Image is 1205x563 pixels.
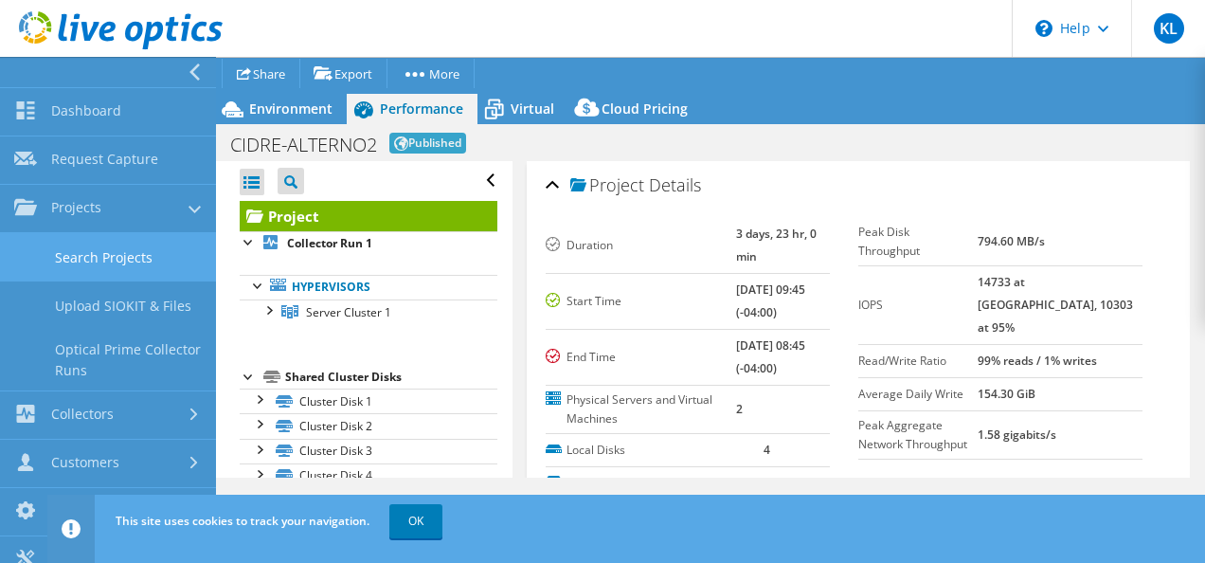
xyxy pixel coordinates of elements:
b: 23 [764,475,777,491]
label: Start Time [546,292,736,311]
b: 154.30 GiB [978,386,1035,402]
a: Cluster Disk 3 [240,439,497,463]
label: End Time [546,348,736,367]
span: Environment [249,100,333,118]
b: [DATE] 09:45 (-04:00) [736,281,805,320]
span: Virtual [511,100,554,118]
b: 3 days, 23 hr, 0 min [736,226,817,264]
span: Cloud Pricing [602,100,688,118]
label: Average Daily Write [858,385,978,404]
span: Server Cluster 1 [306,304,391,320]
label: Shared Cluster Disks [546,474,764,493]
a: Hypervisors [240,275,497,300]
a: Export [299,59,387,88]
h1: CIDRE-ALTERNO2 [230,136,377,154]
span: Details [649,173,701,196]
a: Cluster Disk 2 [240,413,497,438]
span: Published [389,133,466,154]
svg: \n [1035,20,1052,37]
a: More [387,59,475,88]
a: OK [389,504,442,538]
label: Physical Servers and Virtual Machines [546,390,736,428]
label: Duration [546,236,736,255]
a: Cluster Disk 4 [240,463,497,488]
a: Cluster Disk 1 [240,389,497,413]
b: 794.60 MB/s [978,233,1045,249]
span: This site uses cookies to track your navigation. [116,513,369,529]
a: Collector Run 1 [240,231,497,256]
a: Share [222,59,300,88]
span: Project [570,176,644,195]
b: 99% reads / 1% writes [978,353,1097,369]
b: 14733 at [GEOGRAPHIC_DATA], 10303 at 95% [978,274,1133,336]
a: Server Cluster 1 [240,300,497,324]
label: Peak Disk Throughput [858,223,978,261]
b: [DATE] 08:45 (-04:00) [736,337,805,376]
label: Read/Write Ratio [858,352,978,371]
b: 4 [764,442,770,458]
label: Peak Aggregate Network Throughput [858,416,978,454]
b: 1.58 gigabits/s [978,427,1056,443]
span: Performance [380,100,463,118]
label: IOPS [858,296,978,315]
b: Collector Run 1 [287,235,372,251]
b: 2 [736,401,743,417]
a: Project [240,201,497,231]
label: Local Disks [546,441,764,460]
div: Shared Cluster Disks [285,366,497,389]
span: KL [1154,13,1184,44]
